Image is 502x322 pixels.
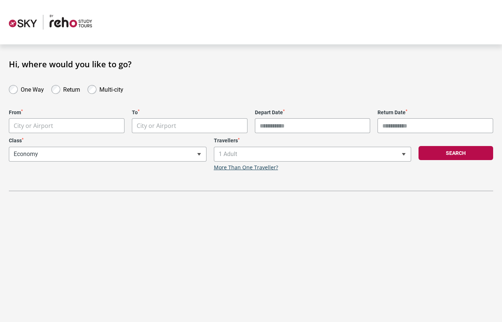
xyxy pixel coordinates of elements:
span: City or Airport [9,118,124,133]
span: Economy [9,147,206,161]
a: More Than One Traveller? [214,165,278,171]
label: Class [9,138,206,144]
label: Travellers [214,138,411,144]
label: Multi-city [99,84,123,93]
label: Depart Date [255,109,370,116]
span: City or Airport [14,122,53,130]
span: 1 Adult [214,147,411,161]
span: City or Airport [132,118,247,133]
span: City or Airport [137,122,176,130]
label: To [132,109,247,116]
label: One Way [21,84,44,93]
label: Return [63,84,80,93]
h1: Hi, where would you like to go? [9,59,493,69]
span: City or Airport [132,119,247,133]
label: Return Date [378,109,493,116]
button: Search [419,146,493,160]
span: City or Airport [9,119,124,133]
label: From [9,109,124,116]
